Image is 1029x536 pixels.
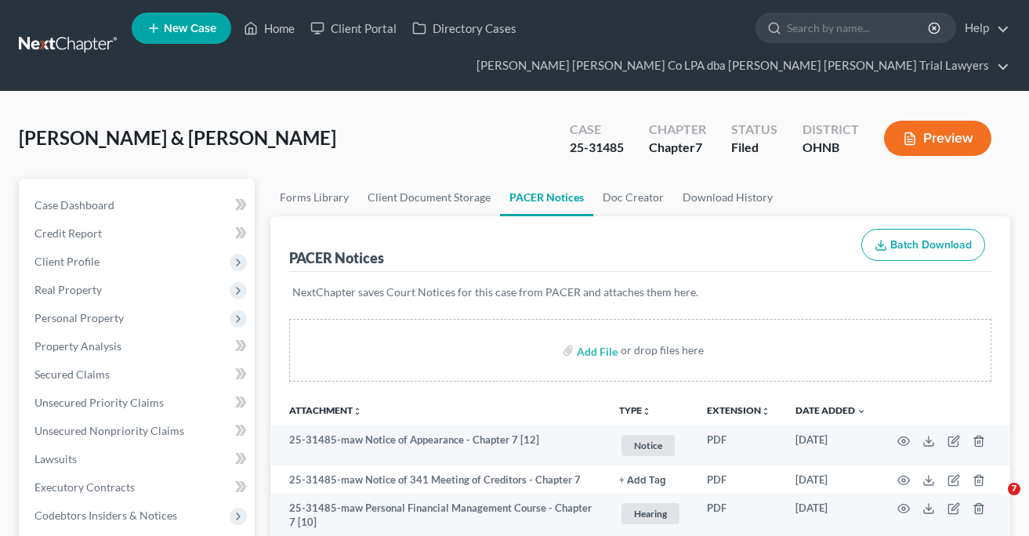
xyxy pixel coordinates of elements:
[861,229,985,262] button: Batch Download
[34,452,77,465] span: Lawsuits
[783,465,879,494] td: [DATE]
[34,509,177,522] span: Codebtors Insiders & Notices
[270,465,607,494] td: 25-31485-maw Notice of 341 Meeting of Creditors - Chapter 7
[694,426,783,465] td: PDF
[619,433,682,458] a: Notice
[707,404,770,416] a: Extensionunfold_more
[34,396,164,409] span: Unsecured Priority Claims
[22,332,255,360] a: Property Analysis
[22,445,255,473] a: Lawsuits
[890,238,972,252] span: Batch Download
[34,368,110,381] span: Secured Claims
[731,139,777,157] div: Filed
[289,248,384,267] div: PACER Notices
[642,407,651,416] i: unfold_more
[570,139,624,157] div: 25-31485
[621,435,675,456] span: Notice
[19,126,336,149] span: [PERSON_NAME] & [PERSON_NAME]
[34,339,121,353] span: Property Analysis
[34,198,114,212] span: Case Dashboard
[649,121,706,139] div: Chapter
[731,121,777,139] div: Status
[22,219,255,248] a: Credit Report
[621,342,704,358] div: or drop files here
[22,191,255,219] a: Case Dashboard
[292,284,988,300] p: NextChapter saves Court Notices for this case from PACER and attaches them here.
[22,417,255,445] a: Unsecured Nonpriority Claims
[649,139,706,157] div: Chapter
[34,311,124,324] span: Personal Property
[593,179,673,216] a: Doc Creator
[34,424,184,437] span: Unsecured Nonpriority Claims
[34,283,102,296] span: Real Property
[1008,483,1020,495] span: 7
[270,179,358,216] a: Forms Library
[857,407,866,416] i: expand_more
[34,480,135,494] span: Executory Contracts
[22,473,255,502] a: Executory Contracts
[803,139,859,157] div: OHNB
[619,473,682,487] a: + Add Tag
[500,179,593,216] a: PACER Notices
[22,389,255,417] a: Unsecured Priority Claims
[761,407,770,416] i: unfold_more
[619,406,651,416] button: TYPEunfold_more
[358,179,500,216] a: Client Document Storage
[695,139,702,154] span: 7
[469,52,1009,80] a: [PERSON_NAME] [PERSON_NAME] Co LPA dba [PERSON_NAME] [PERSON_NAME] Trial Lawyers
[976,483,1013,520] iframe: Intercom live chat
[619,476,666,486] button: + Add Tag
[783,426,879,465] td: [DATE]
[22,360,255,389] a: Secured Claims
[795,404,866,416] a: Date Added expand_more
[164,23,216,34] span: New Case
[236,14,303,42] a: Home
[34,226,102,240] span: Credit Report
[673,179,782,216] a: Download History
[303,14,404,42] a: Client Portal
[621,503,679,524] span: Hearing
[619,501,682,527] a: Hearing
[270,426,607,465] td: 25-31485-maw Notice of Appearance - Chapter 7 [12]
[694,465,783,494] td: PDF
[803,121,859,139] div: District
[404,14,524,42] a: Directory Cases
[884,121,991,156] button: Preview
[787,13,930,42] input: Search by name...
[34,255,100,268] span: Client Profile
[570,121,624,139] div: Case
[289,404,362,416] a: Attachmentunfold_more
[353,407,362,416] i: unfold_more
[957,14,1009,42] a: Help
